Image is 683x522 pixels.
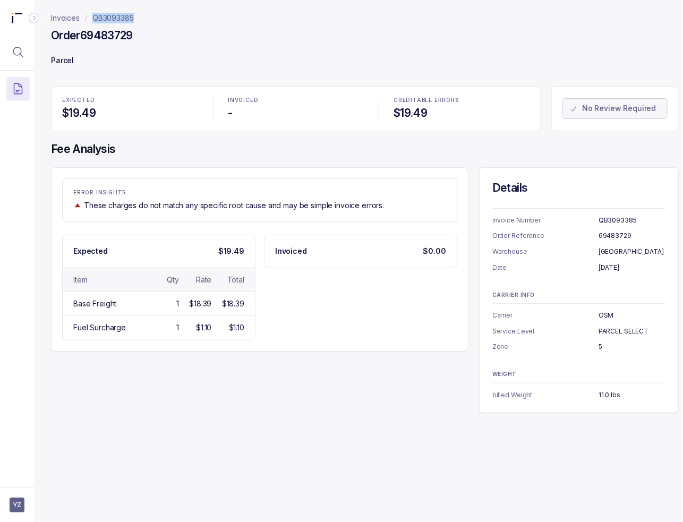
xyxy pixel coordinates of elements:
[599,341,665,352] p: 5
[10,498,24,512] button: User initials
[73,246,108,256] p: Expected
[599,390,665,400] p: 11.0 lbs
[492,215,599,226] p: Invoice Number
[51,51,679,72] p: Parcel
[51,13,134,23] nav: breadcrumb
[73,322,126,333] div: Fuel Surcharge
[228,106,364,121] h4: -
[62,97,198,104] p: EXPECTED
[176,298,179,309] div: 1
[28,12,40,24] div: Collapse Icon
[492,310,599,321] p: Carrier
[84,200,384,211] p: These charges do not match any specific root cause and may be simple invoice errors.
[492,310,665,352] ul: Information Summary
[492,390,599,400] p: billed Weight
[227,275,244,285] div: Total
[394,97,530,104] p: CREDITABLE ERRORS
[599,326,665,337] p: PARCEL SELECT
[492,230,599,241] p: Order Reference
[73,275,87,285] div: Item
[582,103,656,114] p: No Review Required
[423,246,446,256] p: $0.00
[394,106,530,121] h4: $19.49
[228,97,364,104] p: INVOICED
[196,275,211,285] div: Rate
[492,246,599,257] p: Warehouse
[492,215,665,273] ul: Information Summary
[275,246,307,256] p: Invoiced
[196,322,211,333] div: $1.10
[73,201,82,209] img: trend image
[73,190,446,196] p: ERROR INSIGHTS
[492,326,599,337] p: Service Level
[218,246,244,256] p: $19.49
[492,262,599,273] p: Date
[492,181,665,195] h4: Details
[599,262,665,273] p: [DATE]
[599,215,665,226] p: QB3093385
[51,13,80,23] a: Invoices
[6,40,30,64] button: Menu Icon Button MagnifyingGlassIcon
[176,322,179,333] div: 1
[599,246,665,257] p: [GEOGRAPHIC_DATA]
[51,28,133,43] h4: Order 69483729
[222,298,244,309] div: $18.39
[492,371,665,378] p: WEIGHT
[92,13,134,23] a: QB3093385
[492,292,665,298] p: CARRIER INFO
[62,106,198,121] h4: $19.49
[6,77,30,100] button: Menu Icon Button DocumentTextIcon
[492,341,599,352] p: Zone
[599,310,665,321] p: OSM
[229,322,244,333] div: $1.10
[73,298,116,309] div: Base Freight
[599,230,665,241] p: 69483729
[167,275,179,285] div: Qty
[492,390,665,400] ul: Information Summary
[51,142,679,157] h4: Fee Analysis
[189,298,211,309] div: $18.39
